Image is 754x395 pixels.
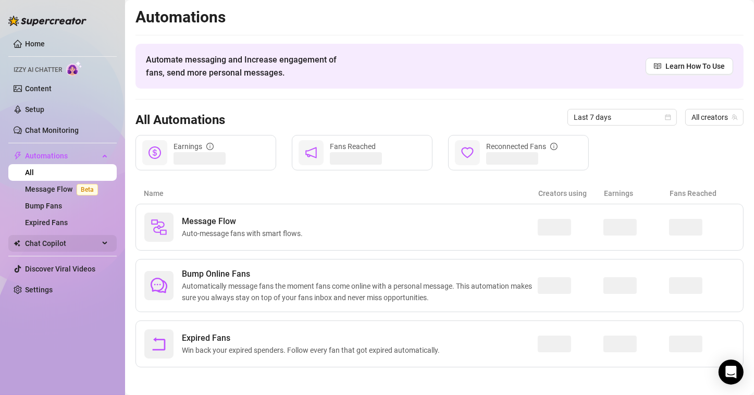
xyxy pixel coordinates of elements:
span: info-circle [550,143,558,150]
article: Fans Reached [670,188,735,199]
a: Expired Fans [25,218,68,227]
span: Bump Online Fans [182,268,538,280]
span: Message Flow [182,215,307,228]
span: Izzy AI Chatter [14,65,62,75]
div: Earnings [174,141,214,152]
span: notification [305,146,317,159]
a: Discover Viral Videos [25,265,95,273]
span: Fans Reached [330,142,376,151]
span: thunderbolt [14,152,22,160]
img: AI Chatter [66,61,82,76]
a: Setup [25,105,44,114]
img: logo-BBDzfeDw.svg [8,16,86,26]
span: Auto-message fans with smart flows. [182,228,307,239]
span: heart [461,146,474,159]
a: Message FlowBeta [25,185,102,193]
span: read [654,63,661,70]
a: Learn How To Use [646,58,733,75]
article: Earnings [604,188,670,199]
a: All [25,168,34,177]
img: Chat Copilot [14,240,20,247]
a: Home [25,40,45,48]
span: Win back your expired spenders. Follow every fan that got expired automatically. [182,344,444,356]
span: Automatically message fans the moment fans come online with a personal message. This automation m... [182,280,538,303]
span: info-circle [206,143,214,150]
span: Automations [25,147,99,164]
article: Creators using [538,188,604,199]
span: Chat Copilot [25,235,99,252]
span: Expired Fans [182,332,444,344]
a: Settings [25,286,53,294]
a: Bump Fans [25,202,62,210]
span: All creators [691,109,737,125]
article: Name [144,188,538,199]
img: svg%3e [151,219,167,236]
span: Beta [77,184,98,195]
span: dollar [149,146,161,159]
div: Reconnected Fans [486,141,558,152]
span: Last 7 days [574,109,671,125]
span: comment [151,277,167,294]
a: Content [25,84,52,93]
span: rollback [151,336,167,352]
h2: Automations [135,7,744,27]
span: Learn How To Use [665,60,725,72]
span: team [732,114,738,120]
a: Chat Monitoring [25,126,79,134]
span: calendar [665,114,671,120]
span: Automate messaging and Increase engagement of fans, send more personal messages. [146,53,347,79]
h3: All Automations [135,112,225,129]
div: Open Intercom Messenger [719,360,744,385]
